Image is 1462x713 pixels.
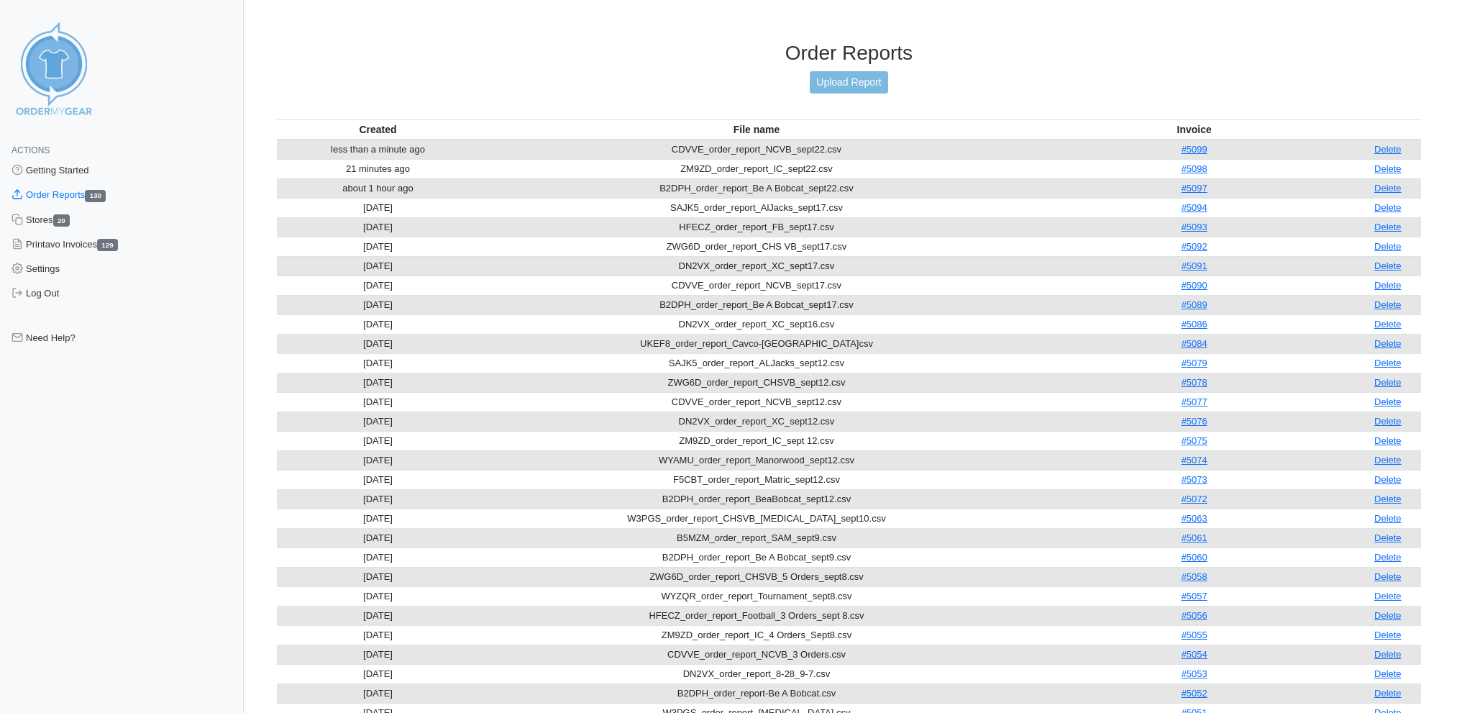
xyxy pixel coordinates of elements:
a: Delete [1374,688,1402,699]
td: W3PGS_order_report_CHSVB_[MEDICAL_DATA]_sept10.csv [479,509,1034,528]
a: Upload Report [810,71,887,94]
td: CDVVE_order_report_NCVB_sept22.csv [479,140,1034,160]
span: 130 [85,190,106,202]
a: #5093 [1182,222,1207,232]
td: CDVVE_order_report_NCVB_sept12.csv [479,392,1034,412]
a: #5094 [1182,202,1207,213]
a: #5053 [1182,668,1207,679]
td: [DATE] [277,392,479,412]
a: #5098 [1182,163,1207,174]
td: [DATE] [277,431,479,450]
a: #5092 [1182,241,1207,252]
a: #5055 [1182,630,1207,640]
td: [DATE] [277,450,479,470]
a: #5054 [1182,649,1207,660]
a: #5090 [1182,280,1207,291]
td: [DATE] [277,606,479,625]
a: Delete [1374,552,1402,563]
a: Delete [1374,319,1402,330]
td: SAJK5_order_report_ALJacks_sept12.csv [479,353,1034,373]
a: Delete [1374,338,1402,349]
a: #5057 [1182,591,1207,601]
a: Delete [1374,513,1402,524]
td: ZM9ZD_order_report_IC_sept22.csv [479,159,1034,178]
a: #5084 [1182,338,1207,349]
td: [DATE] [277,586,479,606]
td: [DATE] [277,334,479,353]
td: [DATE] [277,528,479,548]
a: Delete [1374,668,1402,679]
td: ZWG6D_order_report_CHSVB_5 Orders_sept8.csv [479,567,1034,586]
td: CDVVE_order_report_NCVB_3 Orders.csv [479,645,1034,664]
a: Delete [1374,435,1402,446]
th: Created [277,119,479,140]
a: #5052 [1182,688,1207,699]
a: Delete [1374,610,1402,621]
td: 21 minutes ago [277,159,479,178]
a: Delete [1374,494,1402,504]
a: Delete [1374,474,1402,485]
span: 20 [53,214,70,227]
td: ZM9ZD_order_report_IC_sept 12.csv [479,431,1034,450]
td: about 1 hour ago [277,178,479,198]
a: #5074 [1182,455,1207,466]
a: Delete [1374,358,1402,368]
td: [DATE] [277,353,479,373]
a: Delete [1374,202,1402,213]
a: Delete [1374,260,1402,271]
td: F5CBT_order_report_Matric_sept12.csv [479,470,1034,489]
a: Delete [1374,299,1402,310]
a: Delete [1374,396,1402,407]
a: Delete [1374,532,1402,543]
td: B2DPH_order_report_Be A Bobcat_sept22.csv [479,178,1034,198]
a: Delete [1374,649,1402,660]
a: #5091 [1182,260,1207,271]
td: B2DPH_order_report-Be A Bobcat.csv [479,684,1034,703]
td: [DATE] [277,684,479,703]
a: #5058 [1182,571,1207,582]
td: WYZQR_order_report_Tournament_sept8.csv [479,586,1034,606]
td: DN2VX_order_report_8-28_9-7.csv [479,664,1034,684]
td: ZWG6D_order_report_CHSVB_sept12.csv [479,373,1034,392]
a: #5077 [1182,396,1207,407]
td: [DATE] [277,548,479,567]
td: DN2VX_order_report_XC_sept12.csv [479,412,1034,431]
a: Delete [1374,630,1402,640]
td: [DATE] [277,489,479,509]
a: #5089 [1182,299,1207,310]
a: #5099 [1182,144,1207,155]
a: #5078 [1182,377,1207,388]
td: [DATE] [277,567,479,586]
span: Actions [12,145,50,155]
td: HFECZ_order_report_Football_3 Orders_sept 8.csv [479,606,1034,625]
a: Delete [1374,571,1402,582]
td: [DATE] [277,373,479,392]
a: Delete [1374,163,1402,174]
a: #5063 [1182,513,1207,524]
td: CDVVE_order_report_NCVB_sept17.csv [479,276,1034,295]
td: ZWG6D_order_report_CHS VB_sept17.csv [479,237,1034,256]
a: Delete [1374,222,1402,232]
td: [DATE] [277,509,479,528]
td: B2DPH_order_report_Be A Bobcat_sept9.csv [479,548,1034,567]
a: #5060 [1182,552,1207,563]
td: HFECZ_order_report_FB_sept17.csv [479,217,1034,237]
a: #5056 [1182,610,1207,621]
td: ZM9ZD_order_report_IC_4 Orders_Sept8.csv [479,625,1034,645]
a: Delete [1374,455,1402,466]
td: [DATE] [277,625,479,645]
a: Delete [1374,280,1402,291]
td: DN2VX_order_report_XC_sept16.csv [479,314,1034,334]
span: 129 [97,239,118,251]
td: WYAMU_order_report_Manorwood_sept12.csv [479,450,1034,470]
a: Delete [1374,591,1402,601]
td: B2DPH_order_report_BeaBobcat_sept12.csv [479,489,1034,509]
td: [DATE] [277,295,479,314]
td: less than a minute ago [277,140,479,160]
td: [DATE] [277,314,479,334]
a: #5072 [1182,494,1207,504]
td: [DATE] [277,256,479,276]
a: Delete [1374,183,1402,194]
a: #5061 [1182,532,1207,543]
a: #5086 [1182,319,1207,330]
